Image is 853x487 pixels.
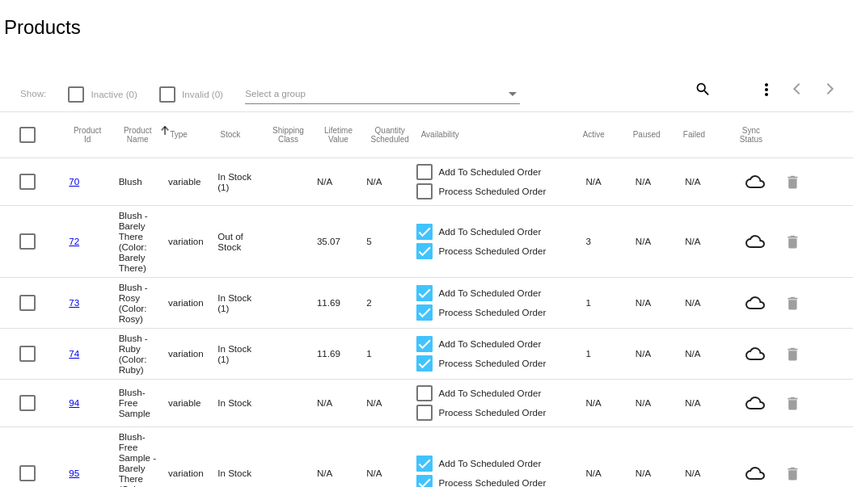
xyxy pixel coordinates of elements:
a: 70 [69,176,79,187]
mat-icon: cloud_queue [734,464,775,483]
a: 95 [69,468,79,478]
mat-cell: N/A [636,172,685,191]
mat-icon: cloud_queue [734,393,775,413]
mat-cell: N/A [685,464,734,482]
mat-cell: Blush [119,172,168,191]
mat-cell: 5 [366,232,416,250]
mat-icon: delete [784,229,804,254]
mat-icon: more_vert [757,80,776,99]
mat-cell: N/A [685,393,734,412]
mat-cell: In Stock (1) [217,339,267,368]
mat-cell: N/A [685,344,734,363]
span: Add To Scheduled Order [439,384,542,403]
mat-select: Select a group [245,84,520,104]
mat-cell: 3 [586,232,636,250]
mat-icon: delete [784,341,804,366]
mat-cell: variable [168,172,217,191]
mat-icon: cloud_queue [734,172,775,191]
mat-cell: 1 [586,293,636,312]
mat-cell: Blush - Ruby (Color: Ruby) [119,329,168,379]
mat-cell: variable [168,393,217,412]
mat-icon: search [692,76,712,101]
span: Add To Scheduled Order [439,162,542,182]
button: Change sorting for StockLevel [220,130,240,140]
span: Process Scheduled Order [439,182,547,201]
mat-icon: cloud_queue [734,293,775,313]
h2: Products [4,16,81,39]
mat-cell: 11.69 [317,293,366,312]
mat-icon: cloud_queue [734,232,775,251]
span: Add To Scheduled Order [439,334,542,354]
mat-cell: 1 [366,344,416,363]
mat-cell: 2 [366,293,416,312]
mat-icon: delete [784,460,804,485]
button: Change sorting for ProductType [170,130,188,140]
mat-cell: variation [168,232,217,250]
mat-cell: variation [168,293,217,312]
a: 94 [69,397,79,408]
button: Change sorting for TotalQuantityScheduledActive [583,130,605,140]
span: Process Scheduled Order [439,354,547,373]
mat-cell: In Stock (1) [217,167,267,196]
button: Change sorting for TotalQuantityScheduledPaused [633,130,661,140]
mat-icon: delete [784,169,804,194]
mat-icon: delete [784,290,804,315]
mat-cell: N/A [317,172,366,191]
mat-cell: N/A [636,232,685,250]
mat-cell: N/A [366,393,416,412]
mat-cell: N/A [317,393,366,412]
span: Process Scheduled Order [439,241,547,261]
mat-cell: variation [168,344,217,363]
mat-cell: N/A [586,393,636,412]
mat-cell: Blush - Rosy (Color: Rosy) [119,278,168,328]
mat-cell: N/A [586,464,636,482]
mat-cell: 11.69 [317,344,366,363]
span: Select a group [245,88,306,99]
span: Add To Scheduled Order [439,454,542,473]
mat-icon: cloud_queue [734,344,775,363]
mat-cell: N/A [636,464,685,482]
span: Process Scheduled Order [439,403,547,422]
span: Invalid (0) [182,85,223,104]
mat-cell: N/A [317,464,366,482]
mat-cell: N/A [636,293,685,312]
a: 72 [69,236,79,246]
button: Change sorting for TotalQuantityFailed [683,130,705,140]
mat-cell: Out of Stock [217,227,267,256]
button: Change sorting for LifetimeValue [320,126,356,144]
mat-cell: N/A [685,172,734,191]
span: Inactive (0) [91,85,137,104]
button: Change sorting for ExternalId [70,126,105,144]
button: Next page [814,73,847,105]
mat-cell: N/A [685,232,734,250]
span: Add To Scheduled Order [439,222,542,241]
mat-cell: variation [168,464,217,482]
button: Previous page [782,73,814,105]
a: 73 [69,297,79,308]
mat-cell: In Stock (1) [217,288,267,317]
mat-cell: N/A [366,172,416,191]
mat-cell: Blush- Free Sample [119,383,168,422]
a: 74 [69,348,79,359]
span: Process Scheduled Order [439,303,547,322]
mat-cell: N/A [636,344,685,363]
mat-header-cell: Availability [421,130,583,139]
mat-cell: Blush - Barely There (Color: Barely There) [119,206,168,277]
button: Change sorting for ProductName [120,126,155,144]
span: Show: [20,88,46,99]
mat-cell: N/A [366,464,416,482]
mat-cell: In Stock [217,464,267,482]
button: Change sorting for QuantityScheduled [371,126,409,144]
mat-icon: delete [784,390,804,415]
mat-cell: N/A [685,293,734,312]
mat-cell: 1 [586,344,636,363]
mat-cell: N/A [586,172,636,191]
button: Change sorting for ShippingClass [270,126,306,144]
mat-cell: In Stock [217,393,267,412]
span: Add To Scheduled Order [439,283,542,303]
mat-cell: 35.07 [317,232,366,250]
button: Change sorting for ValidationErrorCode [733,126,769,144]
mat-cell: N/A [636,393,685,412]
